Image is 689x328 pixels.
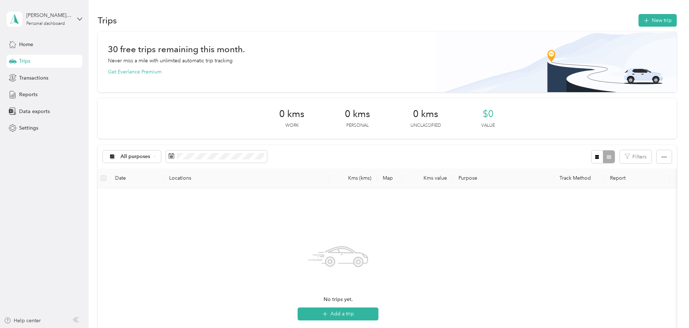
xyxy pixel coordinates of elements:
button: Help center [4,317,41,324]
th: Kms (kms) [329,169,377,188]
p: Value [481,122,495,129]
th: Map [377,169,402,188]
span: 0 kms [279,108,304,120]
p: Work [285,122,299,129]
th: Report [604,169,670,188]
span: 0 kms [345,108,370,120]
span: Home [19,41,33,48]
span: All purposes [120,154,150,159]
th: Locations [163,169,329,188]
h1: Trips [98,17,117,24]
span: 0 kms [413,108,438,120]
th: Track Method [554,169,604,188]
button: Filters [620,150,651,163]
th: Purpose [453,169,554,188]
div: [PERSON_NAME][EMAIL_ADDRESS][DOMAIN_NAME] [26,12,71,19]
iframe: Everlance-gr Chat Button Frame [649,288,689,328]
th: Date [109,169,163,188]
button: New trip [638,14,677,27]
div: Personal dashboard [26,22,65,26]
p: Personal [346,122,369,129]
span: No trips yet. [324,296,353,304]
img: Banner [435,32,677,92]
span: Trips [19,57,30,65]
p: Never miss a mile with unlimited automatic trip tracking [108,57,233,64]
span: Data exports [19,108,50,115]
span: Reports [19,91,38,98]
th: Kms value [402,169,453,188]
button: Get Everlance Premium [108,68,162,76]
span: Settings [19,124,38,132]
button: Add a trip [298,307,378,320]
span: $0 [483,108,493,120]
p: Unclassified [411,122,441,129]
span: Transactions [19,74,48,82]
h1: 30 free trips remaining this month. [108,45,245,53]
